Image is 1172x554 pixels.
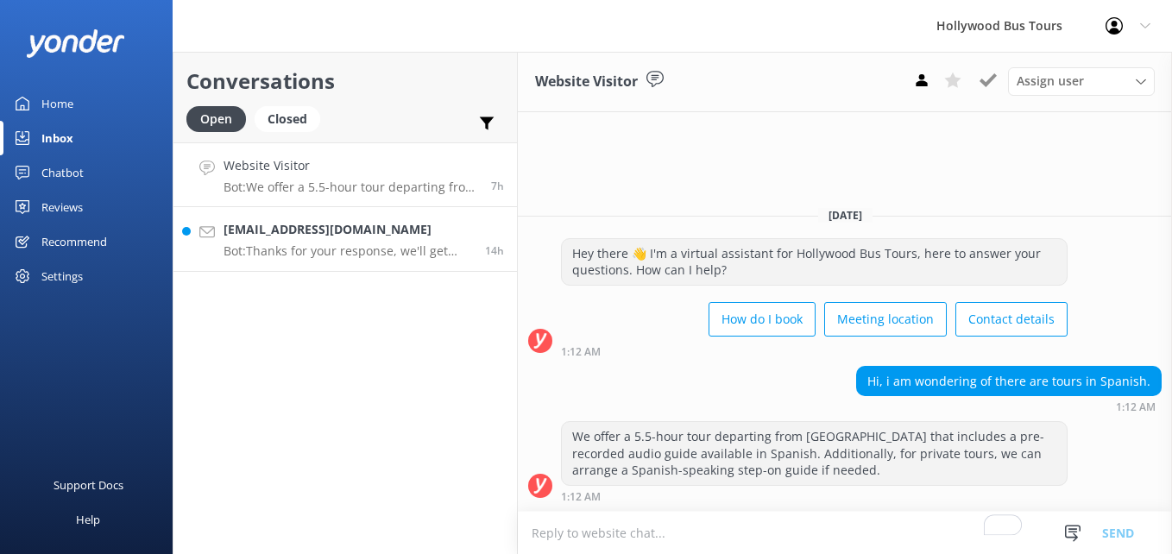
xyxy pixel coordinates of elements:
[173,207,517,272] a: [EMAIL_ADDRESS][DOMAIN_NAME]Bot:Thanks for your response, we'll get back to you as soon as we can...
[41,259,83,293] div: Settings
[491,179,504,193] span: Sep 10 2025 01:12am (UTC -07:00) America/Tijuana
[41,224,107,259] div: Recommend
[561,347,601,357] strong: 1:12 AM
[1008,67,1155,95] div: Assign User
[955,302,1068,337] button: Contact details
[857,367,1161,396] div: Hi, i am wondering of there are tours in Spanish.
[856,400,1162,412] div: Sep 10 2025 01:12am (UTC -07:00) America/Tijuana
[41,121,73,155] div: Inbox
[535,71,638,93] h3: Website Visitor
[224,156,478,175] h4: Website Visitor
[76,502,100,537] div: Help
[562,239,1067,285] div: Hey there 👋 I'm a virtual assistant for Hollywood Bus Tours, here to answer your questions. How c...
[224,179,478,195] p: Bot: We offer a 5.5-hour tour departing from [GEOGRAPHIC_DATA] that includes a pre-recorded audio...
[186,106,246,132] div: Open
[561,345,1068,357] div: Sep 10 2025 01:12am (UTC -07:00) America/Tijuana
[186,109,255,128] a: Open
[1017,72,1084,91] span: Assign user
[255,109,329,128] a: Closed
[173,142,517,207] a: Website VisitorBot:We offer a 5.5-hour tour departing from [GEOGRAPHIC_DATA] that includes a pre-...
[709,302,816,337] button: How do I book
[41,190,83,224] div: Reviews
[41,155,84,190] div: Chatbot
[561,492,601,502] strong: 1:12 AM
[224,243,472,259] p: Bot: Thanks for your response, we'll get back to you as soon as we can during opening hours.
[824,302,947,337] button: Meeting location
[818,208,873,223] span: [DATE]
[518,512,1172,554] textarea: To enrich screen reader interactions, please activate Accessibility in Grammarly extension settings
[255,106,320,132] div: Closed
[186,65,504,98] h2: Conversations
[26,29,125,58] img: yonder-white-logo.png
[41,86,73,121] div: Home
[485,243,504,258] span: Sep 09 2025 06:39pm (UTC -07:00) America/Tijuana
[561,490,1068,502] div: Sep 10 2025 01:12am (UTC -07:00) America/Tijuana
[1116,402,1156,412] strong: 1:12 AM
[224,220,472,239] h4: [EMAIL_ADDRESS][DOMAIN_NAME]
[562,422,1067,485] div: We offer a 5.5-hour tour departing from [GEOGRAPHIC_DATA] that includes a pre-recorded audio guid...
[54,468,123,502] div: Support Docs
